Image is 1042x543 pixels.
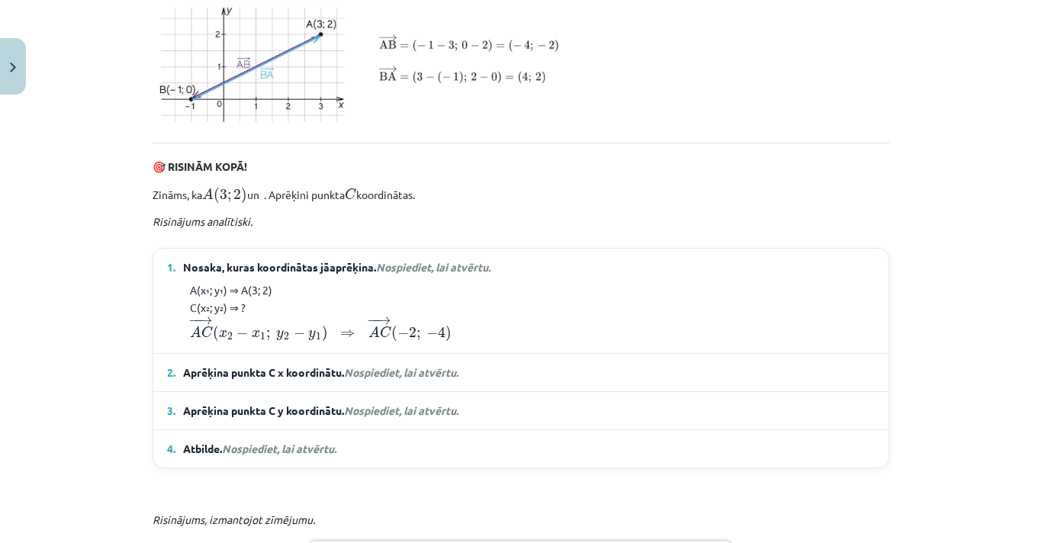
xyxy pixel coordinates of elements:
[10,63,16,72] img: icon-close-lesson-0947bae3869378f0d4975bcd49f059093ad1ed9edebbc8119c70593378902aed.svg
[371,316,373,325] span: −
[416,330,420,340] span: ;
[183,403,458,419] span: Aprēķina punkta C y koordinātu.
[227,192,231,202] span: ;
[153,512,315,526] i: Risinājums, izmantojot zīmējumu.
[445,326,452,342] span: )
[284,333,289,340] span: 2
[202,188,214,199] span: A
[183,365,458,381] span: Aprēķina punkta C x koordinātu.
[308,330,316,340] span: y
[183,259,490,275] span: Nosaka, kuras koordinātas jāaprēķina.
[252,330,260,338] span: x
[193,316,195,325] span: −
[276,330,284,340] span: y
[167,403,875,419] summary: 3. Aprēķina punkta C y koordinātu.Nospiediet, lai atvērtu.
[380,326,391,338] span: C
[183,441,336,457] span: Atbilde.
[219,330,227,338] span: x
[376,316,391,325] span: →
[426,328,438,339] span: −
[236,328,248,339] span: −
[198,316,213,325] span: →
[153,184,889,204] p: Zināms, ka un . Aprēķini punkta koordinātas.
[409,327,416,338] span: 2
[266,330,270,340] span: ;
[322,326,328,342] span: )
[213,326,219,342] span: (
[167,365,175,381] span: 2.
[227,333,233,340] span: 2
[233,189,241,200] span: 2
[367,316,378,325] span: −
[397,328,409,339] span: −
[214,188,220,204] span: (
[167,281,875,342] div: A(x₁; y₁) ⇒ A(3; 2) C(x₂; y₂) ⇒ ?
[167,259,875,275] summary: 1. Nosaka, kuras koordinātas jāaprēķina.Nospiediet, lai atvērtu.
[222,442,336,455] span: Nospiediet, lai atvērtu.
[153,159,889,175] p: 🎯
[344,365,458,379] em: Nospiediet, lai atvērtu.
[340,329,355,338] span: ⇒
[188,316,200,325] span: −
[391,326,397,342] span: (
[368,326,380,337] span: A
[201,326,213,338] span: C
[260,333,265,340] span: 1
[167,441,175,457] span: 4.
[153,214,252,228] i: Risinājums analītiski.
[220,189,227,200] span: 3
[376,260,490,274] em: Nospiediet, lai atvērtu.
[167,441,875,457] summary: 4. Atbilde.Nospiediet, lai atvērtu.
[167,403,175,419] span: 3.
[241,188,247,204] span: )
[316,333,321,340] span: 1
[167,365,875,381] summary: 2. Aprēķina punkta C x koordinātu.Nospiediet, lai atvērtu.
[167,259,175,275] span: 1.
[168,159,247,173] b: RISINĀM KOPĀ!
[438,326,445,338] span: 4
[345,188,356,200] span: C
[190,326,201,337] span: A
[294,328,305,339] span: −
[344,403,458,417] span: Nospiediet, lai atvērtu.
